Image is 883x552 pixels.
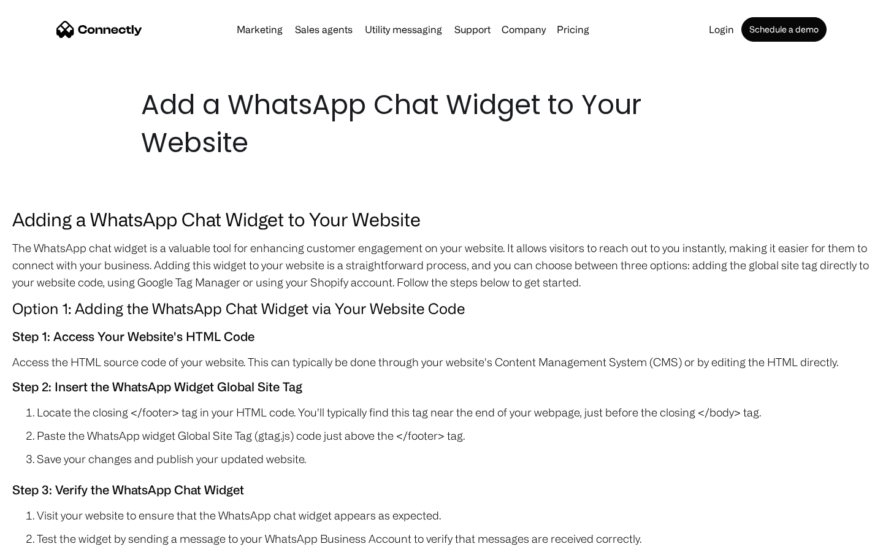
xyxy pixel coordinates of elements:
[449,25,495,34] a: Support
[704,25,739,34] a: Login
[12,326,871,347] h5: Step 1: Access Your Website's HTML Code
[12,377,871,397] h5: Step 2: Insert the WhatsApp Widget Global Site Tag
[12,239,871,291] p: The WhatsApp chat widget is a valuable tool for enhancing customer engagement on your website. It...
[12,353,871,370] p: Access the HTML source code of your website. This can typically be done through your website's Co...
[232,25,288,34] a: Marketing
[141,86,742,162] h1: Add a WhatsApp Chat Widget to Your Website
[37,404,871,421] li: Locate the closing </footer> tag in your HTML code. You'll typically find this tag near the end o...
[12,531,74,548] aside: Language selected: English
[12,297,871,320] h4: Option 1: Adding the WhatsApp Chat Widget via Your Website Code
[37,427,871,444] li: Paste the WhatsApp widget Global Site Tag (gtag.js) code just above the </footer> tag.
[360,25,447,34] a: Utility messaging
[502,21,546,38] div: Company
[37,530,871,547] li: Test the widget by sending a message to your WhatsApp Business Account to verify that messages ar...
[290,25,357,34] a: Sales agents
[37,450,871,467] li: Save your changes and publish your updated website.
[12,205,871,233] h3: Adding a WhatsApp Chat Widget to Your Website
[552,25,594,34] a: Pricing
[37,507,871,524] li: Visit your website to ensure that the WhatsApp chat widget appears as expected.
[25,531,74,548] ul: Language list
[12,480,871,500] h5: Step 3: Verify the WhatsApp Chat Widget
[741,17,827,42] a: Schedule a demo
